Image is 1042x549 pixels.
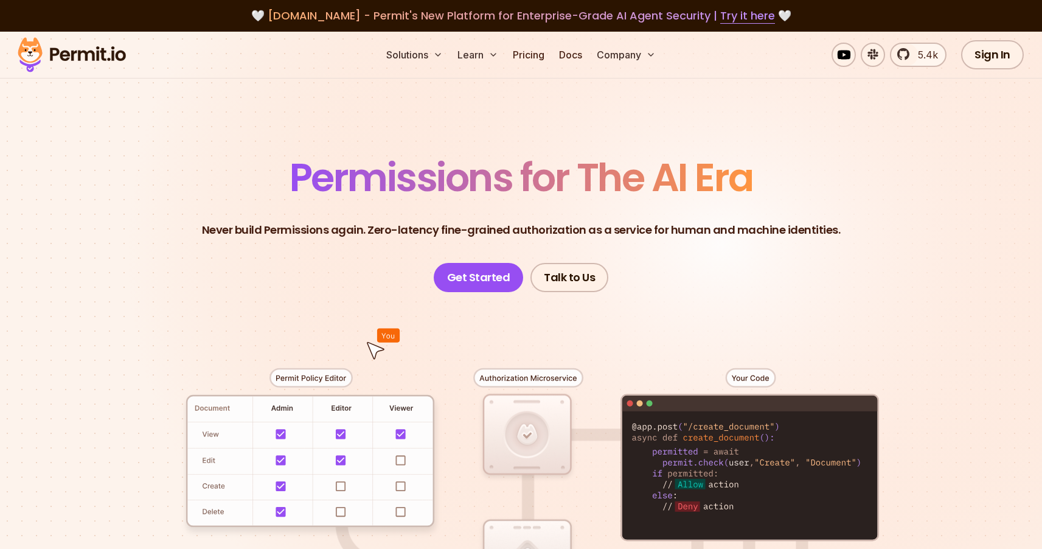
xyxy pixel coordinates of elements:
[29,7,1013,24] div: 🤍 🤍
[720,8,775,24] a: Try it here
[268,8,775,23] span: [DOMAIN_NAME] - Permit's New Platform for Enterprise-Grade AI Agent Security |
[453,43,503,67] button: Learn
[554,43,587,67] a: Docs
[961,40,1024,69] a: Sign In
[12,34,131,75] img: Permit logo
[434,263,524,292] a: Get Started
[202,222,841,239] p: Never build Permissions again. Zero-latency fine-grained authorization as a service for human and...
[911,47,938,62] span: 5.4k
[290,150,753,205] span: Permissions for The AI Era
[381,43,448,67] button: Solutions
[530,263,608,292] a: Talk to Us
[890,43,946,67] a: 5.4k
[592,43,661,67] button: Company
[508,43,549,67] a: Pricing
